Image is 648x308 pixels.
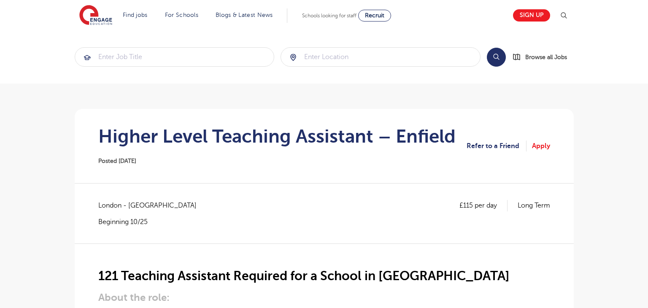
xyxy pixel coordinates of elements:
[302,13,356,19] span: Schools looking for staff
[281,47,481,67] div: Submit
[98,269,550,283] h2: 121 Teaching Assistant Required for a School in [GEOGRAPHIC_DATA]
[487,48,506,67] button: Search
[532,140,550,151] a: Apply
[98,126,456,147] h1: Higher Level Teaching Assistant – Enfield
[365,12,384,19] span: Recruit
[75,47,275,67] div: Submit
[518,200,550,211] p: Long Term
[216,12,273,18] a: Blogs & Latest News
[513,52,574,62] a: Browse all Jobs
[358,10,391,22] a: Recruit
[123,12,148,18] a: Find jobs
[165,12,198,18] a: For Schools
[467,140,526,151] a: Refer to a Friend
[98,217,205,227] p: Beginning 10/25
[525,52,567,62] span: Browse all Jobs
[459,200,508,211] p: £115 per day
[75,48,274,66] input: Submit
[513,9,550,22] a: Sign up
[98,200,205,211] span: London - [GEOGRAPHIC_DATA]
[98,158,136,164] span: Posted [DATE]
[98,292,170,303] strong: About the role:
[79,5,112,26] img: Engage Education
[281,48,480,66] input: Submit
